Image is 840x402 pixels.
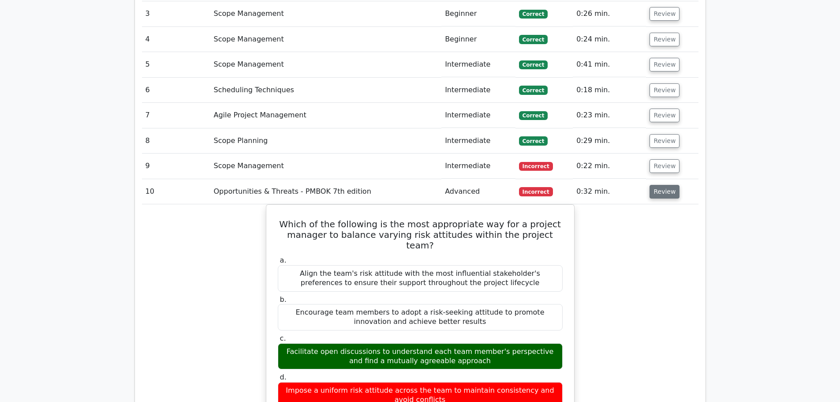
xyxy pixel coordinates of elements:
td: 0:18 min. [573,78,646,103]
td: Intermediate [441,128,515,154]
span: Correct [519,10,548,19]
td: Advanced [441,179,515,204]
td: 0:32 min. [573,179,646,204]
td: Scheduling Techniques [210,78,442,103]
button: Review [650,7,679,21]
button: Review [650,58,679,71]
span: c. [280,334,286,342]
td: Scope Planning [210,128,442,154]
td: 8 [142,128,210,154]
td: Opportunities & Threats - PMBOK 7th edition [210,179,442,204]
td: Beginner [441,1,515,26]
td: 10 [142,179,210,204]
span: Incorrect [519,187,553,196]
span: Correct [519,86,548,94]
span: Correct [519,60,548,69]
td: Intermediate [441,103,515,128]
td: Scope Management [210,154,442,179]
span: d. [280,373,287,381]
td: 0:29 min. [573,128,646,154]
button: Review [650,33,679,46]
td: 7 [142,103,210,128]
div: Align the team's risk attitude with the most influential stakeholder's preferences to ensure thei... [278,265,563,292]
td: Scope Management [210,27,442,52]
span: Correct [519,111,548,120]
span: Correct [519,35,548,44]
td: 0:23 min. [573,103,646,128]
button: Review [650,185,679,199]
button: Review [650,109,679,122]
td: 4 [142,27,210,52]
button: Review [650,83,679,97]
td: 5 [142,52,210,77]
td: 9 [142,154,210,179]
div: Encourage team members to adopt a risk-seeking attitude to promote innovation and achieve better ... [278,304,563,331]
span: b. [280,295,287,304]
div: Facilitate open discussions to understand each team member's perspective and find a mutually agre... [278,343,563,370]
td: Intermediate [441,78,515,103]
td: 0:41 min. [573,52,646,77]
td: 0:26 min. [573,1,646,26]
td: 0:24 min. [573,27,646,52]
td: 0:22 min. [573,154,646,179]
td: Beginner [441,27,515,52]
td: Intermediate [441,154,515,179]
span: Correct [519,136,548,145]
span: a. [280,256,287,264]
td: 6 [142,78,210,103]
h5: Which of the following is the most appropriate way for a project manager to balance varying risk ... [277,219,564,251]
button: Review [650,159,679,173]
td: Agile Project Management [210,103,442,128]
span: Incorrect [519,162,553,171]
td: Scope Management [210,52,442,77]
td: Intermediate [441,52,515,77]
td: Scope Management [210,1,442,26]
td: 3 [142,1,210,26]
button: Review [650,134,679,148]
